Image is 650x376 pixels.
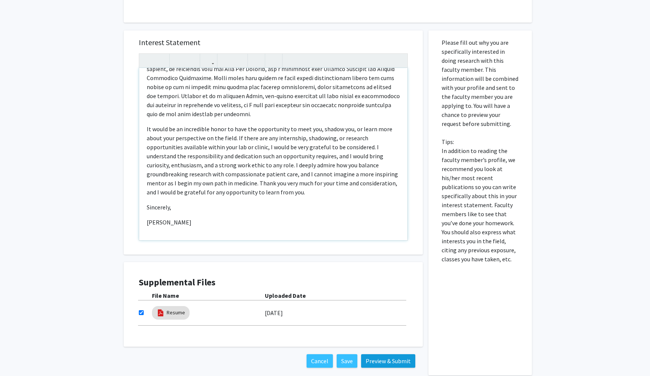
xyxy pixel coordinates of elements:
[265,306,283,319] label: [DATE]
[202,54,215,67] button: Link
[361,354,415,368] button: Preview & Submit
[392,54,405,67] button: Fullscreen
[154,54,167,67] button: Emphasis (Ctrl + I)
[139,68,407,240] div: Note to users with screen readers: Please press Alt+0 or Option+0 to deactivate our accessibility...
[307,354,333,368] button: Cancel
[265,292,306,299] b: Uploaded Date
[232,54,246,67] button: Ordered list
[442,38,519,264] p: Please fill out why you are specifically interested in doing research with this faculty member. T...
[147,124,400,197] p: It would be an incredible honor to have the opportunity to meet you, shadow you, or learn more ab...
[139,277,408,288] h4: Supplemental Files
[337,354,357,368] button: Save
[267,54,280,67] button: Insert horizontal rule
[172,54,185,67] button: Superscript
[219,54,232,67] button: Unordered list
[185,54,198,67] button: Subscript
[147,203,400,212] p: Sincerely,
[152,292,179,299] b: File Name
[6,342,32,370] iframe: Chat
[147,218,191,226] span: [PERSON_NAME]
[141,54,154,67] button: Strong (Ctrl + B)
[139,38,408,47] h5: Interest Statement
[156,309,165,317] img: pdf_icon.png
[167,309,185,317] a: Resume
[250,54,263,67] button: Remove format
